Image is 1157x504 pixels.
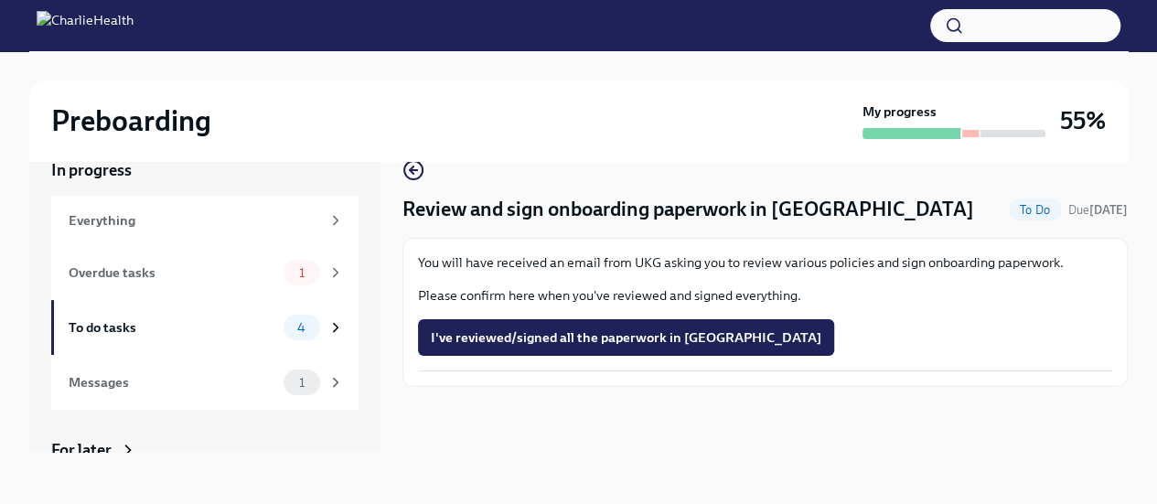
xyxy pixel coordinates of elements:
a: For later [51,439,359,461]
h3: 55% [1060,104,1106,137]
a: In progress [51,159,359,181]
img: CharlieHealth [37,11,134,40]
div: To do tasks [69,317,276,338]
button: I've reviewed/signed all the paperwork in [GEOGRAPHIC_DATA] [418,319,834,356]
a: To do tasks4 [51,300,359,355]
p: Please confirm here when you've reviewed and signed everything. [418,286,1112,305]
p: You will have received an email from UKG asking you to review various policies and sign onboardin... [418,253,1112,272]
strong: [DATE] [1089,203,1128,217]
strong: My progress [862,102,937,121]
div: Everything [69,210,320,231]
div: For later [51,439,112,461]
h4: Review and sign onboarding paperwork in [GEOGRAPHIC_DATA] [402,196,974,223]
a: Messages1 [51,355,359,410]
span: 1 [288,376,316,390]
div: Overdue tasks [69,263,276,283]
span: August 30th, 2025 06:00 [1068,201,1128,219]
span: 1 [288,266,316,280]
span: 4 [286,321,316,335]
span: To Do [1009,203,1061,217]
a: Overdue tasks1 [51,245,359,300]
span: Due [1068,203,1128,217]
span: I've reviewed/signed all the paperwork in [GEOGRAPHIC_DATA] [431,328,821,347]
a: Everything [51,196,359,245]
div: Messages [69,372,276,392]
h2: Preboarding [51,102,211,139]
